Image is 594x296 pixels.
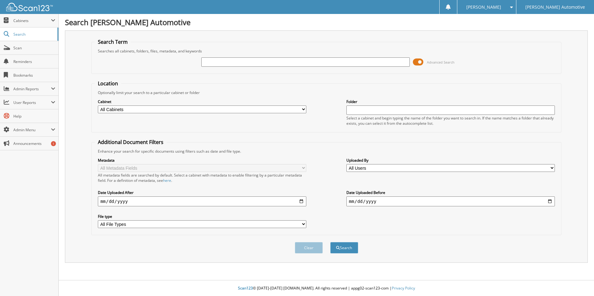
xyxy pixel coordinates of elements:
[13,114,55,119] span: Help
[346,196,555,206] input: end
[13,32,54,37] span: Search
[346,158,555,163] label: Uploaded By
[51,141,56,146] div: 1
[98,190,306,195] label: Date Uploaded After
[95,149,558,154] div: Enhance your search for specific documents using filters such as date and file type.
[392,285,415,291] a: Privacy Policy
[346,99,555,104] label: Folder
[13,18,51,23] span: Cabinets
[98,196,306,206] input: start
[163,178,171,183] a: here
[13,45,55,51] span: Scan
[98,99,306,104] label: Cabinet
[13,127,51,132] span: Admin Menu
[13,73,55,78] span: Bookmarks
[65,17,588,27] h1: Search [PERSON_NAME] Automotive
[98,173,306,183] div: All metadata fields are searched by default. Select a cabinet with metadata to enable filtering b...
[525,5,585,9] span: [PERSON_NAME] Automotive
[59,281,594,296] div: © [DATE]-[DATE] [DOMAIN_NAME]. All rights reserved | appg02-scan123-com |
[13,141,55,146] span: Announcements
[295,242,323,253] button: Clear
[13,86,51,92] span: Admin Reports
[13,59,55,64] span: Reminders
[98,214,306,219] label: File type
[95,80,121,87] legend: Location
[330,242,358,253] button: Search
[98,158,306,163] label: Metadata
[13,100,51,105] span: User Reports
[95,38,131,45] legend: Search Term
[95,48,558,54] div: Searches all cabinets, folders, files, metadata, and keywords
[95,90,558,95] div: Optionally limit your search to a particular cabinet or folder
[238,285,253,291] span: Scan123
[346,115,555,126] div: Select a cabinet and begin typing the name of the folder you want to search in. If the name match...
[6,3,53,11] img: scan123-logo-white.svg
[346,190,555,195] label: Date Uploaded Before
[95,139,167,146] legend: Additional Document Filters
[466,5,501,9] span: [PERSON_NAME]
[427,60,455,65] span: Advanced Search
